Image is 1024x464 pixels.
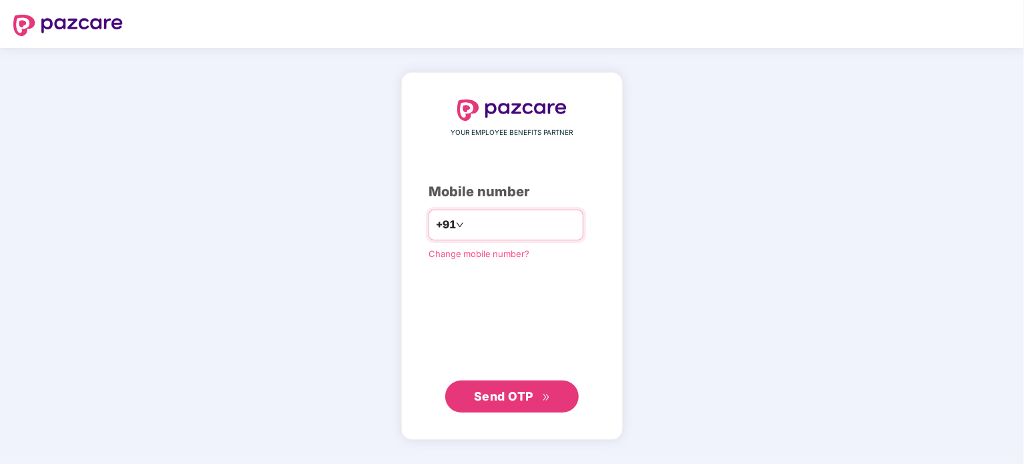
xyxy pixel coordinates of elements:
[445,381,579,413] button: Send OTPdouble-right
[436,216,456,233] span: +91
[429,248,529,259] a: Change mobile number?
[474,389,533,403] span: Send OTP
[542,393,551,402] span: double-right
[456,221,464,229] span: down
[429,182,595,202] div: Mobile number
[13,15,123,36] img: logo
[451,128,573,138] span: YOUR EMPLOYEE BENEFITS PARTNER
[457,99,567,121] img: logo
